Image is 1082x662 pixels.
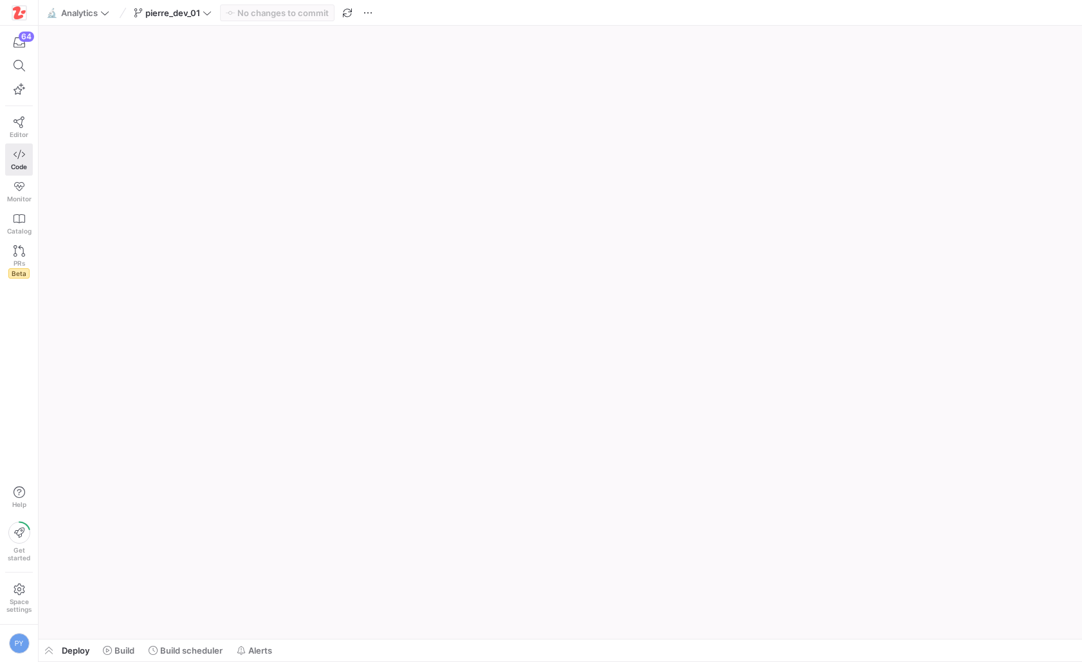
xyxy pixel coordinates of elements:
span: Alerts [248,645,272,656]
button: 64 [5,31,33,54]
a: Spacesettings [5,578,33,619]
span: pierre_dev_01 [145,8,200,18]
span: 🔬 [47,8,56,17]
a: https://storage.googleapis.com/y42-prod-data-exchange/images/h4OkG5kwhGXbZ2sFpobXAPbjBGJTZTGe3yEd... [5,2,33,24]
button: Getstarted [5,517,33,567]
span: PRs [14,259,25,267]
span: Space settings [6,598,32,613]
span: Monitor [7,195,32,203]
span: Get started [8,546,30,562]
span: Catalog [7,227,32,235]
button: Build scheduler [143,639,228,661]
button: pierre_dev_01 [131,5,215,21]
span: Build scheduler [160,645,223,656]
span: Deploy [62,645,89,656]
img: https://storage.googleapis.com/y42-prod-data-exchange/images/h4OkG5kwhGXbZ2sFpobXAPbjBGJTZTGe3yEd... [13,6,26,19]
button: PY [5,630,33,657]
span: Editor [10,131,28,138]
button: Help [5,481,33,514]
div: PY [9,633,30,654]
span: Build [115,645,134,656]
button: Build [97,639,140,661]
a: Editor [5,111,33,143]
a: PRsBeta [5,240,33,284]
span: Help [11,501,27,508]
span: Analytics [61,8,98,18]
button: 🔬Analytics [44,5,113,21]
div: 64 [19,32,34,42]
span: Beta [8,268,30,279]
button: Alerts [231,639,278,661]
span: Code [11,163,27,170]
a: Code [5,143,33,176]
a: Monitor [5,176,33,208]
a: Catalog [5,208,33,240]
